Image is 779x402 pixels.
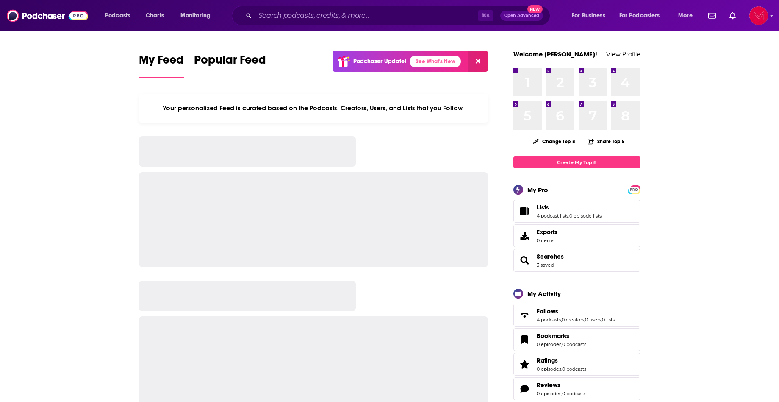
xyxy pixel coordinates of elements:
[105,10,130,22] span: Podcasts
[7,8,88,24] img: Podchaser - Follow, Share and Rate Podcasts
[726,8,739,23] a: Show notifications dropdown
[513,328,640,351] span: Bookmarks
[516,205,533,217] a: Lists
[537,204,549,211] span: Lists
[513,377,640,400] span: Reviews
[562,341,586,347] a: 0 podcasts
[537,213,568,219] a: 4 podcast lists
[146,10,164,22] span: Charts
[140,9,169,22] a: Charts
[561,391,562,396] span: ,
[516,334,533,346] a: Bookmarks
[513,156,640,168] a: Create My Top 8
[139,94,488,123] div: Your personalized Feed is curated based on the Podcasts, Creators, Users, and Lists that you Follow.
[513,353,640,376] span: Ratings
[175,9,222,22] button: open menu
[585,317,601,323] a: 0 users
[500,11,543,21] button: Open AdvancedNew
[537,332,569,340] span: Bookmarks
[614,9,672,22] button: open menu
[537,307,558,315] span: Follows
[528,136,581,147] button: Change Top 8
[629,186,639,193] a: PRO
[561,341,562,347] span: ,
[513,200,640,223] span: Lists
[516,230,533,242] span: Exports
[537,366,561,372] a: 0 episodes
[353,58,406,65] p: Podchaser Update!
[606,50,640,58] a: View Profile
[527,186,548,194] div: My Pro
[705,8,719,23] a: Show notifications dropdown
[587,133,625,150] button: Share Top 8
[255,9,478,22] input: Search podcasts, credits, & more...
[537,204,602,211] a: Lists
[139,53,184,78] a: My Feed
[672,9,703,22] button: open menu
[516,358,533,370] a: Ratings
[513,224,640,247] a: Exports
[537,262,554,268] a: 3 saved
[504,14,539,18] span: Open Advanced
[516,383,533,395] a: Reviews
[562,366,586,372] a: 0 podcasts
[584,317,585,323] span: ,
[562,391,586,396] a: 0 podcasts
[561,366,562,372] span: ,
[629,187,639,193] span: PRO
[619,10,660,22] span: For Podcasters
[537,391,561,396] a: 0 episodes
[537,228,557,236] span: Exports
[410,56,461,67] a: See What's New
[99,9,141,22] button: open menu
[601,317,602,323] span: ,
[194,53,266,72] span: Popular Feed
[537,381,586,389] a: Reviews
[749,6,768,25] button: Show profile menu
[516,254,533,266] a: Searches
[678,10,693,22] span: More
[537,332,586,340] a: Bookmarks
[566,9,616,22] button: open menu
[749,6,768,25] img: User Profile
[527,290,561,298] div: My Activity
[527,5,543,13] span: New
[194,53,266,78] a: Popular Feed
[749,6,768,25] span: Logged in as Pamelamcclure
[537,341,561,347] a: 0 episodes
[513,249,640,272] span: Searches
[513,50,597,58] a: Welcome [PERSON_NAME]!
[537,237,557,243] span: 0 items
[516,309,533,321] a: Follows
[572,10,605,22] span: For Business
[537,317,561,323] a: 4 podcasts
[180,10,211,22] span: Monitoring
[478,10,493,21] span: ⌘ K
[537,357,586,364] a: Ratings
[537,357,558,364] span: Ratings
[602,317,615,323] a: 0 lists
[569,213,602,219] a: 0 episode lists
[537,307,615,315] a: Follows
[139,53,184,72] span: My Feed
[537,253,564,260] a: Searches
[240,6,558,25] div: Search podcasts, credits, & more...
[562,317,584,323] a: 0 creators
[537,381,560,389] span: Reviews
[561,317,562,323] span: ,
[513,304,640,327] span: Follows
